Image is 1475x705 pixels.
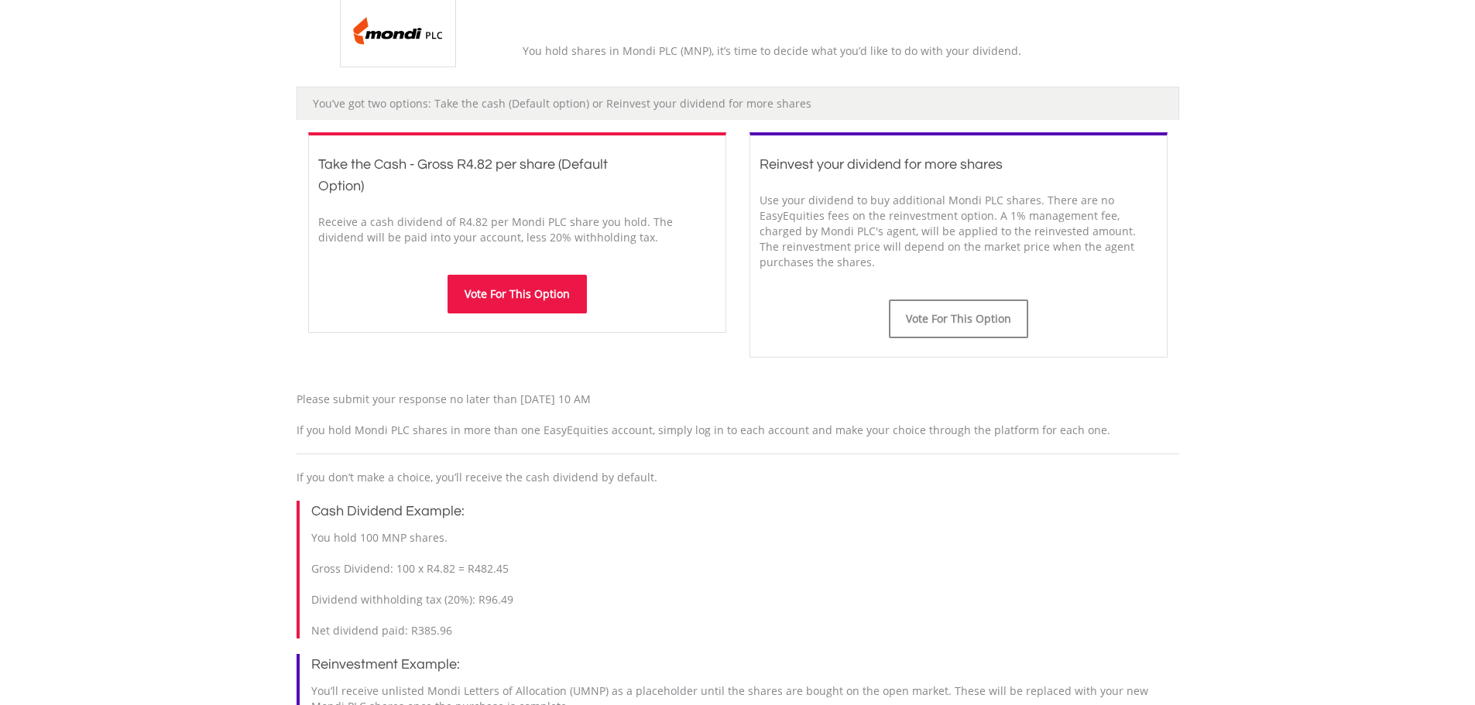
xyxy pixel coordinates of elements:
h3: Reinvestment Example: [311,654,1179,676]
span: You hold 100 MNP shares. Gross Dividend: 100 x R4.82 = R482.45 Dividend withholding tax (20%): R9... [311,530,513,638]
button: Vote For This Option [889,299,1028,338]
p: If you don’t make a choice, you’ll receive the cash dividend by default. [297,470,1179,485]
h3: Cash Dividend Example: [311,501,1179,522]
span: Reinvest your dividend for more shares [760,157,1003,172]
button: Vote For This Option [448,275,587,313]
span: Please submit your response no later than [DATE] 10 AM If you hold Mondi PLC shares in more than ... [297,392,1110,437]
span: Receive a cash dividend of R4.82 per Mondi PLC share you hold. The dividend will be paid into you... [318,214,673,245]
span: Take the Cash - Gross R4.82 per share (Default Option) [318,157,608,193]
span: You’ve got two options: Take the cash (Default option) or Reinvest your dividend for more shares [313,96,811,111]
span: Use your dividend to buy additional Mondi PLC shares. There are no EasyEquities fees on the reinv... [760,193,1136,269]
span: You hold shares in Mondi PLC (MNP), it’s time to decide what you’d like to do with your dividend. [523,43,1021,58]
